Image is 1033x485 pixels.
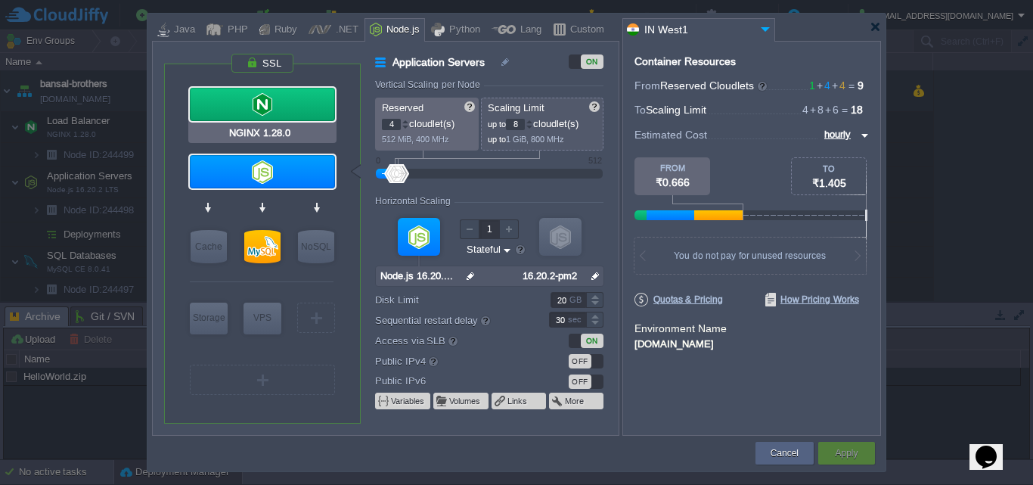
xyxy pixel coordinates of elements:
[382,114,473,130] p: cloudlet(s)
[634,293,723,306] span: Quotas & Pricing
[634,126,707,143] span: Estimated Cost
[851,104,863,116] span: 18
[969,424,1018,470] iframe: chat widget
[581,54,603,69] div: ON
[808,104,824,116] span: 8
[802,104,808,116] span: 4
[634,104,646,116] span: To
[445,19,480,42] div: Python
[382,135,449,144] span: 512 MiB, 400 MHz
[191,230,227,263] div: Cache
[449,395,482,407] button: Volumes
[568,312,585,327] div: sec
[792,164,866,173] div: TO
[569,293,585,307] div: GB
[382,19,420,42] div: Node.js
[858,79,864,92] span: 9
[808,104,817,116] span: +
[634,163,710,173] div: FROM
[331,19,358,42] div: .NET
[297,303,335,333] div: Create New Layer
[298,230,334,263] div: NoSQL
[656,176,690,188] span: ₹0.666
[771,446,799,461] button: Cancel
[190,303,228,334] div: Storage Containers
[830,79,839,92] span: +
[507,395,529,407] button: Links
[765,293,859,306] span: How Pricing Works
[382,102,423,113] span: Reserved
[506,135,564,144] span: 1 GiB, 800 MHz
[815,79,824,92] span: +
[270,19,297,42] div: Ruby
[660,79,768,92] span: Reserved Cloudlets
[588,156,602,165] div: 512
[634,79,660,92] span: From
[830,79,845,92] span: 4
[646,104,706,116] span: Scaling Limit
[488,102,544,113] span: Scaling Limit
[169,19,195,42] div: Java
[190,365,335,395] div: Create New Layer
[375,373,529,389] label: Public IPv6
[634,56,736,67] div: Container Resources
[824,104,839,116] span: 6
[190,155,335,188] div: Application Servers
[223,19,248,42] div: PHP
[375,353,529,369] label: Public IPv4
[634,322,727,334] label: Environment Name
[839,104,851,116] span: =
[376,156,380,165] div: 0
[190,303,228,333] div: Storage
[566,19,604,42] div: Custom
[298,230,334,263] div: NoSQL Databases
[824,104,833,116] span: +
[815,79,830,92] span: 4
[565,395,585,407] button: More
[809,79,815,92] span: 1
[190,88,335,121] div: Load Balancer
[812,177,846,189] span: ₹1.405
[634,336,869,350] div: [DOMAIN_NAME]
[845,79,858,92] span: =
[581,334,603,348] div: ON
[244,230,281,263] div: SQL Databases
[488,120,506,129] span: up to
[488,135,506,144] span: up to
[835,446,858,461] button: Apply
[569,375,591,389] div: OFF
[375,332,529,349] label: Access via SLB
[569,354,591,368] div: OFF
[375,312,529,328] label: Sequential restart delay
[375,196,454,207] div: Horizontal Scaling
[244,303,281,334] div: Elastic VPS
[244,303,281,333] div: VPS
[516,19,541,42] div: Lang
[391,395,426,407] button: Variables
[488,114,598,130] p: cloudlet(s)
[375,79,484,90] div: Vertical Scaling per Node
[375,292,529,308] label: Disk Limit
